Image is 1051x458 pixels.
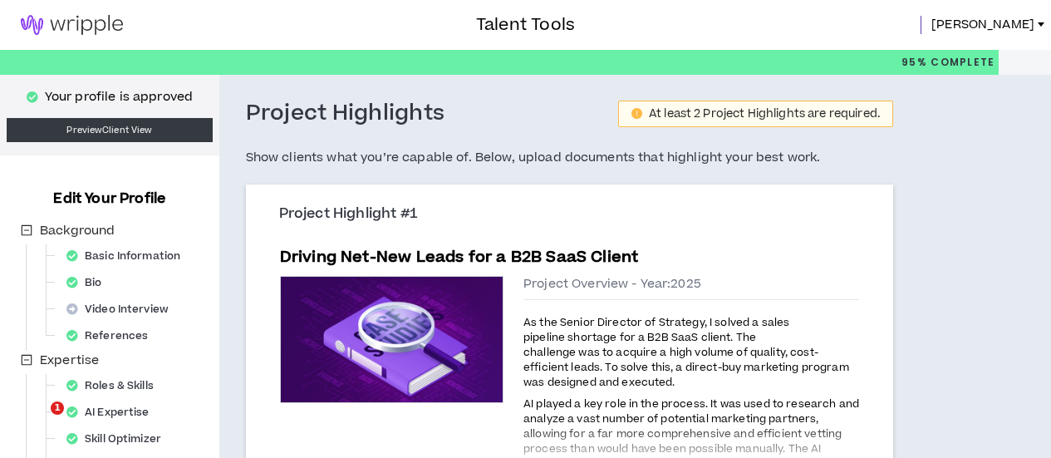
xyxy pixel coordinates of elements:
h5: Driving Net-New Leads for a B2B SaaS Client [280,246,639,269]
span: Expertise [37,351,102,371]
img: project-case-studies-default.jpeg [281,277,503,401]
h3: Edit Your Profile [47,189,172,209]
p: Your profile is approved [45,88,193,106]
span: minus-square [21,354,32,366]
a: PreviewClient View [7,118,213,142]
div: Roles & Skills [60,374,170,397]
div: References [60,324,165,347]
div: Bio [60,271,119,294]
div: Basic Information [60,244,197,268]
h3: Talent Tools [476,12,575,37]
iframe: Intercom live chat [17,401,56,441]
span: minus-square [21,224,32,236]
span: Project Overview - Year: 2025 [523,276,701,293]
div: Video Interview [60,298,185,321]
h3: Project Highlights [246,100,445,128]
div: AI Expertise [60,401,166,424]
h3: Project Highlight #1 [279,205,872,224]
div: Skill Optimizer [60,427,178,451]
span: Expertise [40,352,99,369]
span: [PERSON_NAME] [931,16,1034,34]
span: exclamation-circle [631,108,642,119]
span: 1 [51,401,64,415]
p: 95% [901,50,995,75]
span: Background [40,222,115,239]
span: Background [37,221,118,241]
span: As the Senior Director of Strategy, I solved a sales pipeline shortage for a B2B SaaS client. The... [523,315,849,390]
div: At least 2 Project Highlights are required. [649,108,880,120]
h5: Show clients what you’re capable of. Below, upload documents that highlight your best work. [246,148,893,168]
span: Complete [927,55,995,70]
